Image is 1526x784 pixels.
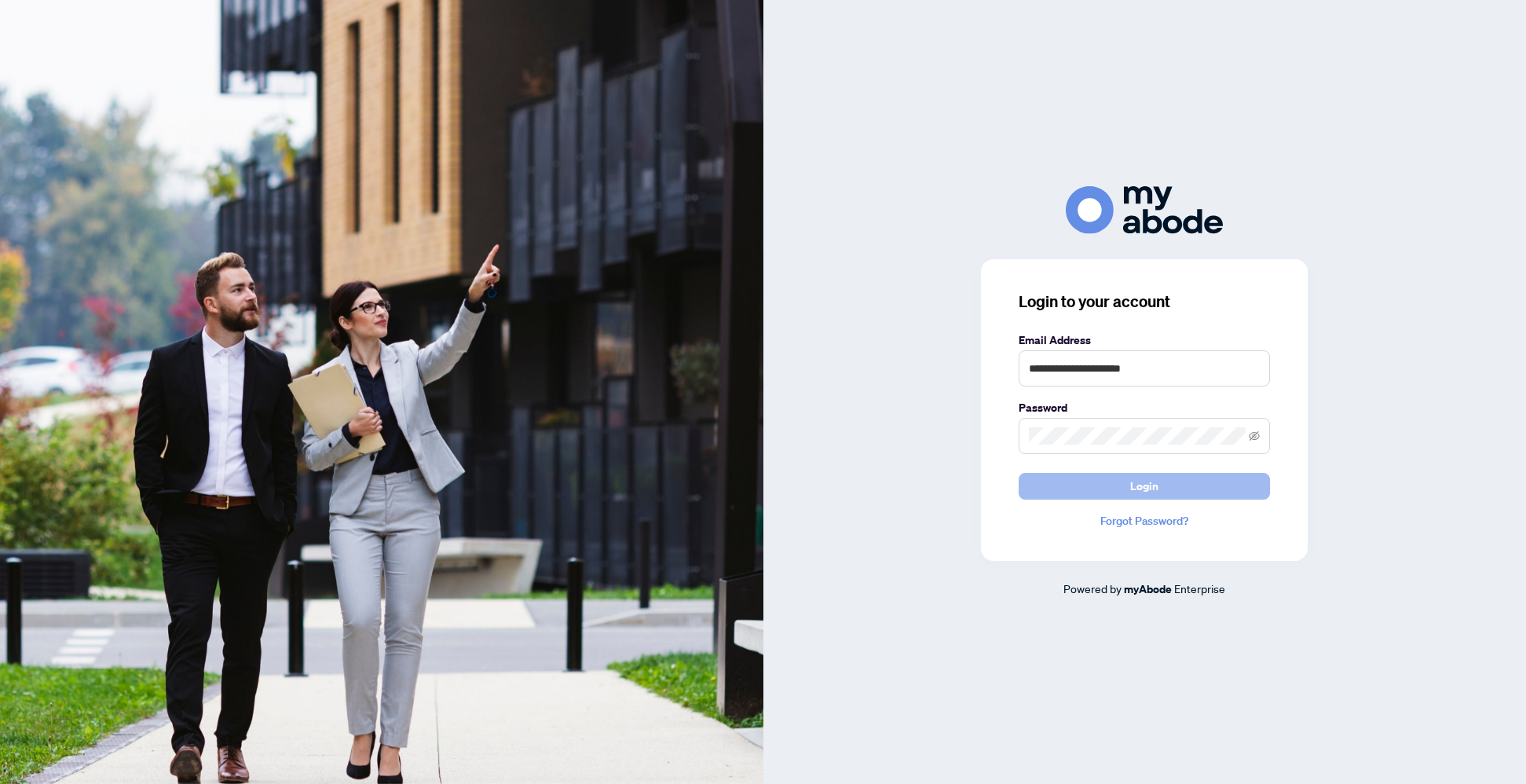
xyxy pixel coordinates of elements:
[1063,581,1122,595] span: Powered by
[1174,581,1225,595] span: Enterprise
[1019,473,1270,500] button: Login
[1066,186,1223,234] img: ma-logo
[1130,474,1158,499] span: Login
[1124,581,1172,598] a: myAbode
[1019,399,1270,416] label: Password
[1019,332,1270,349] label: Email Address
[1019,291,1270,313] h3: Login to your account
[1019,512,1270,529] a: Forgot Password?
[1249,430,1260,441] span: eye-invisible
